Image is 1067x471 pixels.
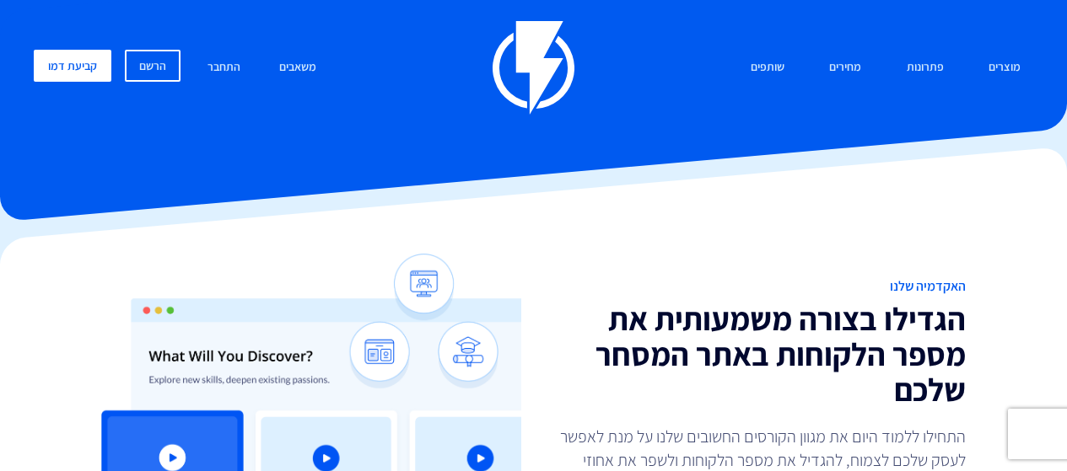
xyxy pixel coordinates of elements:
a: התחבר [195,50,253,86]
a: מחירים [816,50,874,86]
h1: האקדמיה שלנו [547,279,967,294]
a: הרשם [125,50,181,82]
a: פתרונות [894,50,957,86]
a: משאבים [267,50,329,86]
a: שותפים [738,50,797,86]
h2: הגדילו בצורה משמעותית את מספר הלקוחות באתר המסחר שלכם [547,302,967,407]
a: מוצרים [976,50,1033,86]
a: קביעת דמו [34,50,111,82]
